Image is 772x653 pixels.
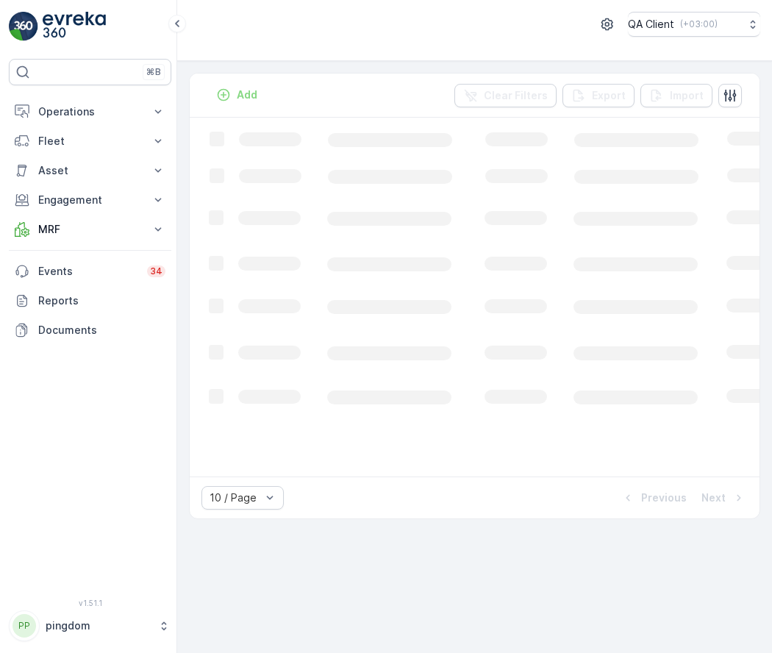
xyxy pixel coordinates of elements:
span: v 1.51.1 [9,599,171,607]
p: Events [38,264,138,279]
p: Operations [38,104,142,119]
button: MRF [9,215,171,244]
a: Events34 [9,257,171,286]
p: Asset [38,163,142,178]
button: Next [700,489,748,507]
div: PP [12,614,36,638]
p: Previous [641,490,687,505]
a: Reports [9,286,171,315]
a: Documents [9,315,171,345]
button: Clear Filters [454,84,557,107]
button: Import [640,84,712,107]
button: Operations [9,97,171,126]
p: Reports [38,293,165,308]
button: Add [210,86,263,104]
button: Asset [9,156,171,185]
p: MRF [38,222,142,237]
img: logo [9,12,38,41]
p: Fleet [38,134,142,149]
button: Previous [619,489,688,507]
p: Documents [38,323,165,338]
p: pingdom [46,618,151,633]
button: PPpingdom [9,610,171,641]
p: Export [592,88,626,103]
p: Import [670,88,704,103]
p: 34 [150,265,162,277]
button: QA Client(+03:00) [628,12,760,37]
p: Next [701,490,726,505]
p: Add [237,88,257,102]
img: logo_light-DOdMpM7g.png [43,12,106,41]
p: QA Client [628,17,674,32]
p: ( +03:00 ) [680,18,718,30]
button: Fleet [9,126,171,156]
p: ⌘B [146,66,161,78]
p: Clear Filters [484,88,548,103]
button: Export [562,84,635,107]
p: Engagement [38,193,142,207]
button: Engagement [9,185,171,215]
